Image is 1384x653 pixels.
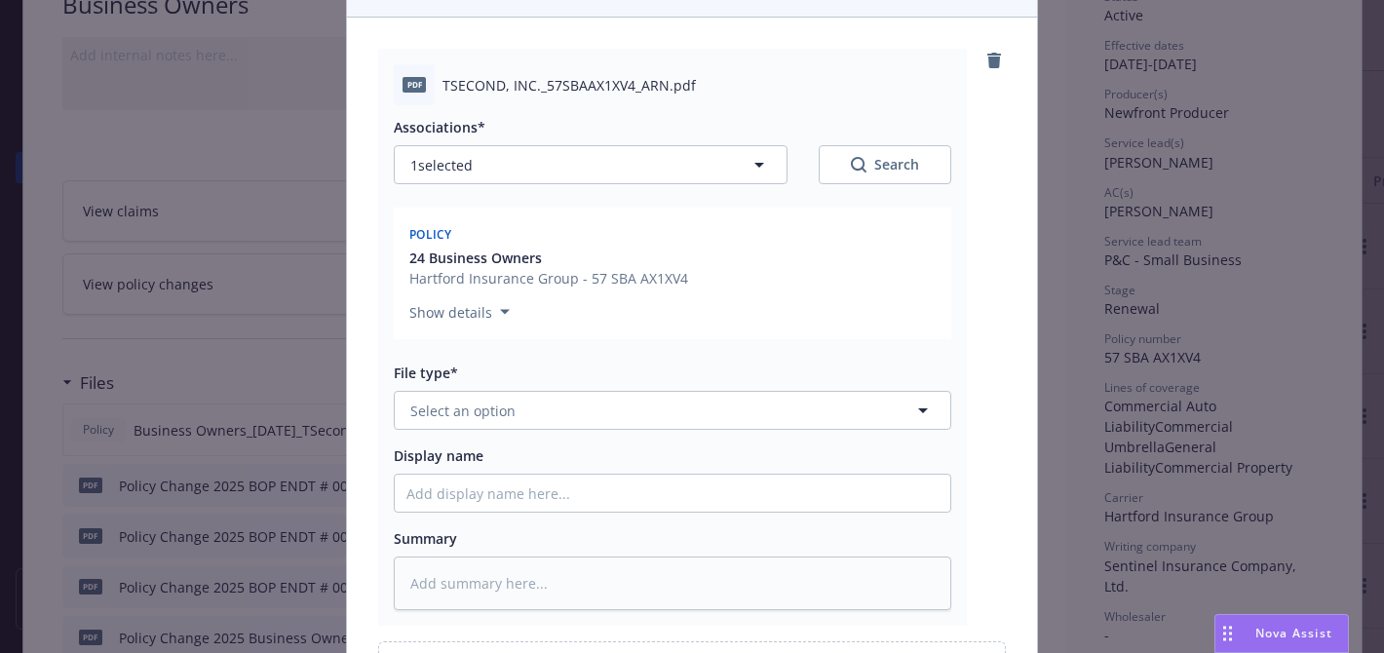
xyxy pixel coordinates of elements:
[395,475,950,512] input: Add display name here...
[1214,614,1349,653] button: Nova Assist
[410,401,516,421] span: Select an option
[1255,625,1332,641] span: Nova Assist
[394,529,457,548] span: Summary
[394,391,951,430] button: Select an option
[1215,615,1240,652] div: Drag to move
[394,446,483,465] span: Display name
